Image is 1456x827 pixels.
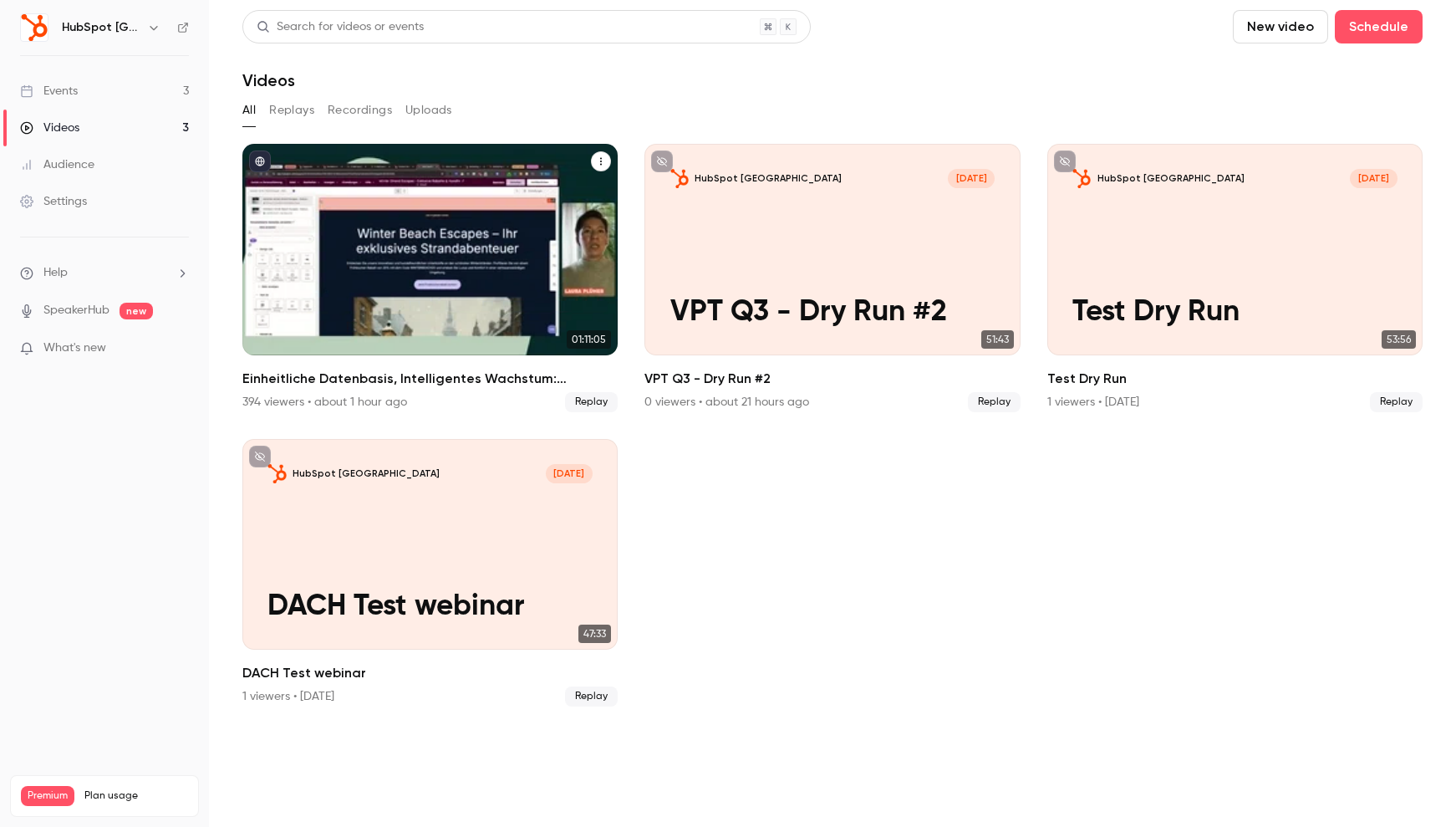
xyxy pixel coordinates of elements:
[249,151,271,172] button: published
[695,172,842,185] p: HubSpot [GEOGRAPHIC_DATA]
[242,439,618,707] li: DACH Test webinar
[293,467,440,480] p: HubSpot [GEOGRAPHIC_DATA]
[1047,369,1423,389] h2: Test Dry Run
[644,394,809,411] div: 0 viewers • about 21 hours ago
[328,97,392,124] button: Recordings
[62,19,140,36] h6: HubSpot [GEOGRAPHIC_DATA]
[565,392,618,412] span: Replay
[84,789,188,803] span: Plan usage
[981,330,1014,349] span: 51:43
[644,144,1020,412] li: VPT Q3 - Dry Run #2
[567,330,611,349] span: 01:11:05
[644,144,1020,412] a: VPT Q3 - Dry Run #2HubSpot [GEOGRAPHIC_DATA][DATE]VPT Q3 - Dry Run #251:43VPT Q3 - Dry Run #20 vi...
[242,439,618,707] a: DACH Test webinarHubSpot [GEOGRAPHIC_DATA][DATE]DACH Test webinar47:33DACH Test webinar1 viewers ...
[578,625,611,643] span: 47:33
[21,14,48,41] img: HubSpot Germany
[267,464,286,482] img: DACH Test webinar
[1072,169,1091,187] img: Test Dry Run
[651,151,673,172] button: unpublished
[242,144,618,412] li: Einheitliche Datenbasis, Intelligentes Wachstum: Produktneuheiten vom Fall Spotlight 2025
[968,392,1021,412] span: Replay
[565,687,618,707] span: Replay
[1072,296,1397,330] p: Test Dry Run
[1047,144,1423,412] a: Test Dry RunHubSpot [GEOGRAPHIC_DATA][DATE]Test Dry Run53:56Test Dry Run1 viewers • [DATE]Replay
[120,303,153,319] span: new
[242,144,1423,707] ul: Videos
[21,786,74,806] span: Premium
[1054,151,1076,172] button: unpublished
[249,446,271,467] button: unpublished
[948,169,995,187] span: [DATE]
[269,97,314,124] button: Replays
[43,302,109,319] a: SpeakerHub
[1047,144,1423,412] li: Test Dry Run
[1047,394,1139,411] div: 1 viewers • [DATE]
[242,369,618,389] h2: Einheitliche Datenbasis, Intelligentes Wachstum: Produktneuheiten vom Fall Spotlight 2025
[1350,169,1397,187] span: [DATE]
[20,83,78,100] div: Events
[242,70,295,90] h1: Videos
[1335,10,1423,43] button: Schedule
[1233,10,1328,43] button: New video
[242,144,618,412] a: 01:11:05Einheitliche Datenbasis, Intelligentes Wachstum: Produktneuheiten vom Fall Spotlight 2025...
[1370,392,1423,412] span: Replay
[242,663,618,683] h2: DACH Test webinar
[43,339,106,357] span: What's new
[670,296,995,330] p: VPT Q3 - Dry Run #2
[242,688,334,705] div: 1 viewers • [DATE]
[20,120,79,136] div: Videos
[169,341,189,356] iframe: Noticeable Trigger
[267,590,593,625] p: DACH Test webinar
[1382,330,1416,349] span: 53:56
[242,10,1423,817] section: Videos
[644,369,1020,389] h2: VPT Q3 - Dry Run #2
[20,193,87,210] div: Settings
[405,97,452,124] button: Uploads
[242,97,256,124] button: All
[20,264,189,282] li: help-dropdown-opener
[546,464,593,482] span: [DATE]
[670,169,689,187] img: VPT Q3 - Dry Run #2
[43,264,68,282] span: Help
[1097,172,1245,185] p: HubSpot [GEOGRAPHIC_DATA]
[242,394,407,411] div: 394 viewers • about 1 hour ago
[20,156,94,173] div: Audience
[257,18,424,36] div: Search for videos or events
